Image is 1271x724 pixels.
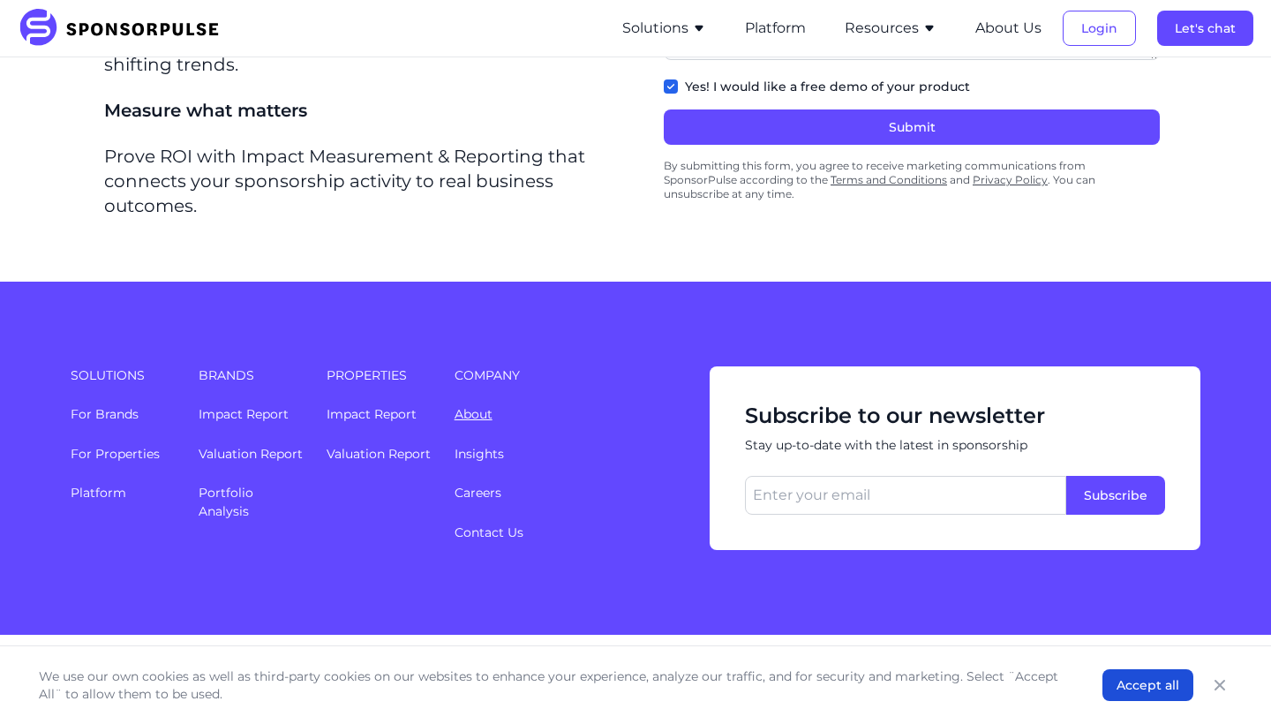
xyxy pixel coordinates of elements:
a: Valuation Report [327,446,431,462]
a: Terms and Conditions [831,173,947,186]
span: Company [455,366,689,384]
button: Let's chat [1157,11,1253,46]
div: By submitting this form, you agree to receive marketing communications from SponsorPulse accordin... [664,152,1160,208]
a: About Us [975,20,1042,36]
span: Brands [199,366,305,384]
img: SponsorPulse [18,9,232,48]
a: About [455,406,493,422]
a: Impact Report [199,406,289,422]
button: About Us [975,18,1042,39]
a: Platform [745,20,806,36]
a: Careers [455,485,501,501]
span: Properties [327,366,433,384]
a: Let's chat [1157,20,1253,36]
button: Platform [745,18,806,39]
a: Login [1063,20,1136,36]
p: Prove ROI with Impact Measurement & Reporting that connects your sponsorship activity to real bus... [104,144,614,218]
a: Insights [455,446,504,462]
span: Subscribe to our newsletter [745,402,1165,430]
iframe: Chat Widget [1183,639,1271,724]
a: For Brands [71,406,139,422]
span: Measure what matters [104,100,307,121]
a: Impact Report [327,406,417,422]
p: We use our own cookies as well as third-party cookies on our websites to enhance your experience,... [39,667,1067,703]
button: Submit [664,109,1160,145]
a: Platform [71,485,126,501]
span: Stay up-to-date with the latest in sponsorship [745,437,1165,455]
button: Resources [845,18,936,39]
input: Enter your email [745,476,1066,515]
a: For Properties [71,446,160,462]
button: Accept all [1102,669,1193,701]
button: Subscribe [1066,476,1165,515]
a: Portfolio Analysis [199,485,253,519]
span: Solutions [71,366,177,384]
label: Yes! I would like a free demo of your product [685,78,970,95]
a: Valuation Report [199,446,303,462]
button: Login [1063,11,1136,46]
button: Solutions [622,18,706,39]
a: Privacy Policy [973,173,1048,186]
a: Contact Us [455,524,523,540]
